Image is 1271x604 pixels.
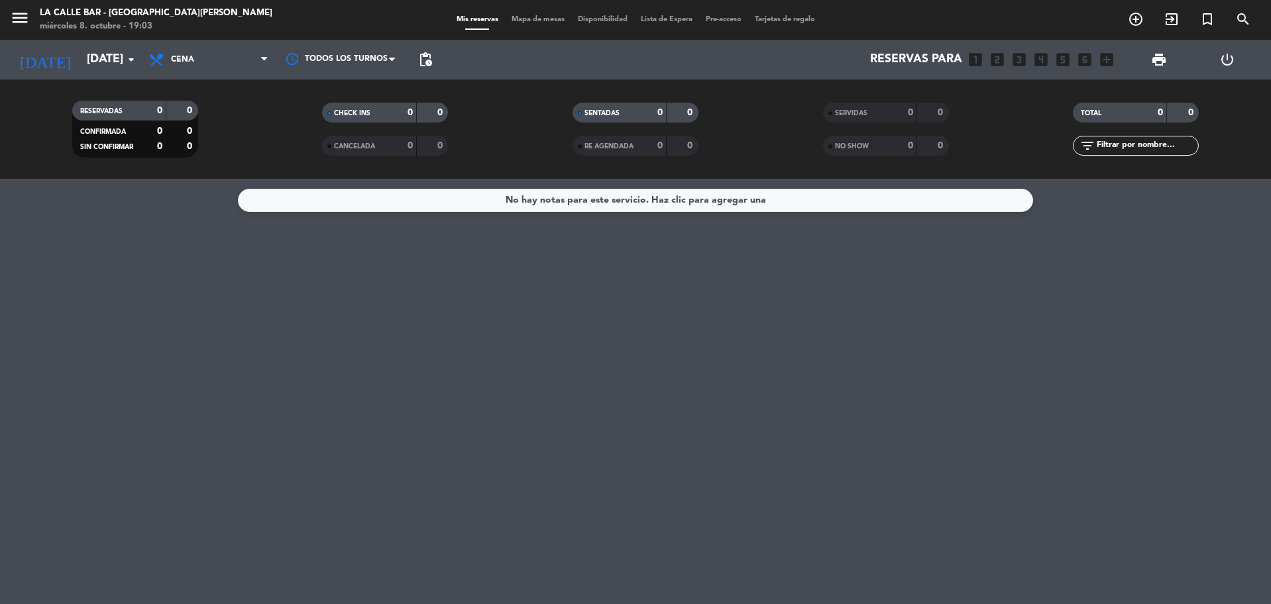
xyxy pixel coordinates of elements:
strong: 0 [908,108,913,117]
i: looks_one [967,51,984,68]
span: SENTADAS [584,110,620,117]
strong: 0 [187,126,195,136]
span: Reservas para [870,53,962,66]
strong: 0 [408,108,413,117]
span: Pre-acceso [699,16,748,23]
i: arrow_drop_down [123,52,139,68]
i: turned_in_not [1199,11,1215,27]
strong: 0 [938,108,946,117]
span: TOTAL [1081,110,1101,117]
i: menu [10,8,30,28]
i: looks_5 [1054,51,1072,68]
strong: 0 [687,108,695,117]
i: [DATE] [10,45,80,74]
i: power_settings_new [1219,52,1235,68]
strong: 0 [687,141,695,150]
strong: 0 [657,141,663,150]
span: pending_actions [417,52,433,68]
i: looks_6 [1076,51,1093,68]
strong: 0 [408,141,413,150]
strong: 0 [157,106,162,115]
i: looks_4 [1032,51,1050,68]
i: filter_list [1079,138,1095,154]
strong: 0 [187,106,195,115]
i: search [1235,11,1251,27]
span: SERVIDAS [835,110,867,117]
div: La Calle Bar - [GEOGRAPHIC_DATA][PERSON_NAME] [40,7,272,20]
i: add_box [1098,51,1115,68]
span: CONFIRMADA [80,128,126,135]
strong: 0 [157,126,162,136]
i: looks_3 [1011,51,1028,68]
button: menu [10,8,30,32]
strong: 0 [1158,108,1163,117]
i: add_circle_outline [1128,11,1144,27]
span: Mapa de mesas [505,16,571,23]
div: No hay notas para este servicio. Haz clic para agregar una [506,193,766,208]
strong: 0 [157,142,162,151]
span: SIN CONFIRMAR [80,144,133,150]
i: exit_to_app [1164,11,1180,27]
i: looks_two [989,51,1006,68]
span: RESERVADAS [80,108,123,115]
strong: 0 [437,141,445,150]
span: CANCELADA [334,143,375,150]
strong: 0 [1188,108,1196,117]
strong: 0 [657,108,663,117]
span: Tarjetas de regalo [748,16,822,23]
strong: 0 [938,141,946,150]
input: Filtrar por nombre... [1095,138,1198,153]
strong: 0 [908,141,913,150]
span: NO SHOW [835,143,869,150]
strong: 0 [437,108,445,117]
strong: 0 [187,142,195,151]
span: Lista de Espera [634,16,699,23]
span: Disponibilidad [571,16,634,23]
div: LOG OUT [1193,40,1261,79]
div: miércoles 8. octubre - 19:03 [40,20,272,33]
span: Cena [171,55,194,64]
span: CHECK INS [334,110,370,117]
span: Mis reservas [450,16,505,23]
span: RE AGENDADA [584,143,634,150]
span: print [1151,52,1167,68]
